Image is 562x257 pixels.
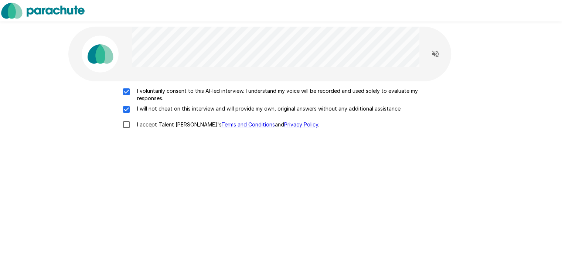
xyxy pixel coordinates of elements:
[428,47,443,61] button: Read questions aloud
[134,121,319,128] p: I accept Talent [PERSON_NAME]'s and .
[221,121,275,128] a: Terms and Conditions
[82,35,119,72] img: parachute_avatar.png
[134,87,444,102] p: I voluntarily consent to this AI-led interview. I understand my voice will be recorded and used s...
[134,105,402,112] p: I will not cheat on this interview and will provide my own, original answers without any addition...
[284,121,318,128] a: Privacy Policy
